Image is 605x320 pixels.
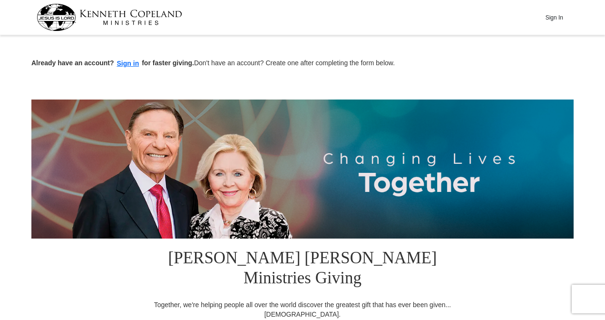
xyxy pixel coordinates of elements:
[37,4,182,31] img: kcm-header-logo.svg
[540,10,568,25] button: Sign In
[148,239,457,300] h1: [PERSON_NAME] [PERSON_NAME] Ministries Giving
[114,58,142,69] button: Sign in
[31,59,194,67] strong: Already have an account? for faster giving.
[31,58,574,69] p: Don't have an account? Create one after completing the form below.
[148,300,457,319] div: Together, we're helping people all over the world discover the greatest gift that has ever been g...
